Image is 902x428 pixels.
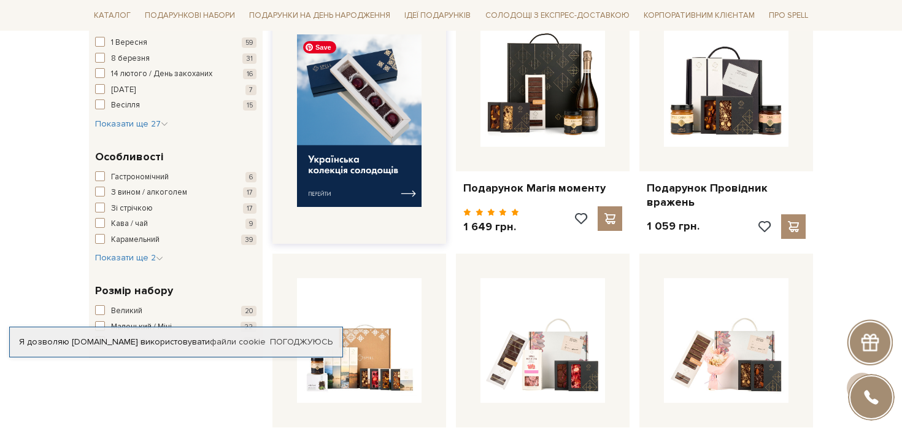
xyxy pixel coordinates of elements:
[95,53,256,65] button: 8 березня 31
[463,220,519,234] p: 1 649 грн.
[95,203,256,215] button: Зі стрічкою 17
[242,37,256,48] span: 59
[480,5,634,26] a: Солодощі з експрес-доставкою
[463,181,622,195] a: Подарунок Магія моменту
[241,322,256,332] span: 22
[243,69,256,79] span: 16
[111,218,148,230] span: Кава / чай
[95,37,256,49] button: 1 Вересня 59
[243,100,256,111] span: 15
[245,219,256,229] span: 9
[95,99,256,112] button: Весілля 15
[95,282,173,299] span: Розмір набору
[245,85,256,95] span: 7
[241,306,256,316] span: 20
[111,234,160,246] span: Карамельний
[111,37,147,49] span: 1 Вересня
[95,252,163,264] button: Показати ще 2
[245,172,256,182] span: 6
[95,234,256,246] button: Карамельний 39
[111,99,140,112] span: Весілля
[243,187,256,198] span: 17
[111,68,212,80] span: 14 лютого / День закоханих
[111,171,169,184] span: Гастрономічний
[89,6,136,25] span: Каталог
[111,53,150,65] span: 8 березня
[243,203,256,214] span: 17
[95,171,256,184] button: Гастрономічний 6
[210,337,266,347] a: файли cookie
[95,119,168,129] span: Показати ще 27
[647,219,700,233] p: 1 059 грн.
[399,6,476,25] span: Ідеї подарунків
[95,84,256,96] button: [DATE] 7
[111,321,172,333] span: Маленький / Міні
[297,34,422,207] img: banner
[140,6,240,25] span: Подарункові набори
[95,149,163,165] span: Особливості
[111,203,153,215] span: Зі стрічкою
[242,53,256,64] span: 31
[111,84,136,96] span: [DATE]
[303,41,336,53] span: Save
[111,305,142,317] span: Великий
[95,68,256,80] button: 14 лютого / День закоханих 16
[95,305,256,317] button: Великий 20
[270,337,333,348] a: Погоджуюсь
[95,252,163,263] span: Показати ще 2
[95,218,256,230] button: Кава / чай 9
[111,187,187,199] span: З вином / алкоголем
[95,118,168,130] button: Показати ще 27
[10,337,342,348] div: Я дозволяю [DOMAIN_NAME] використовувати
[764,6,813,25] span: Про Spell
[95,321,256,333] button: Маленький / Міні 22
[241,235,256,245] span: 39
[244,6,395,25] span: Подарунки на День народження
[639,5,760,26] a: Корпоративним клієнтам
[647,181,806,210] a: Подарунок Провідник вражень
[95,187,256,199] button: З вином / алкоголем 17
